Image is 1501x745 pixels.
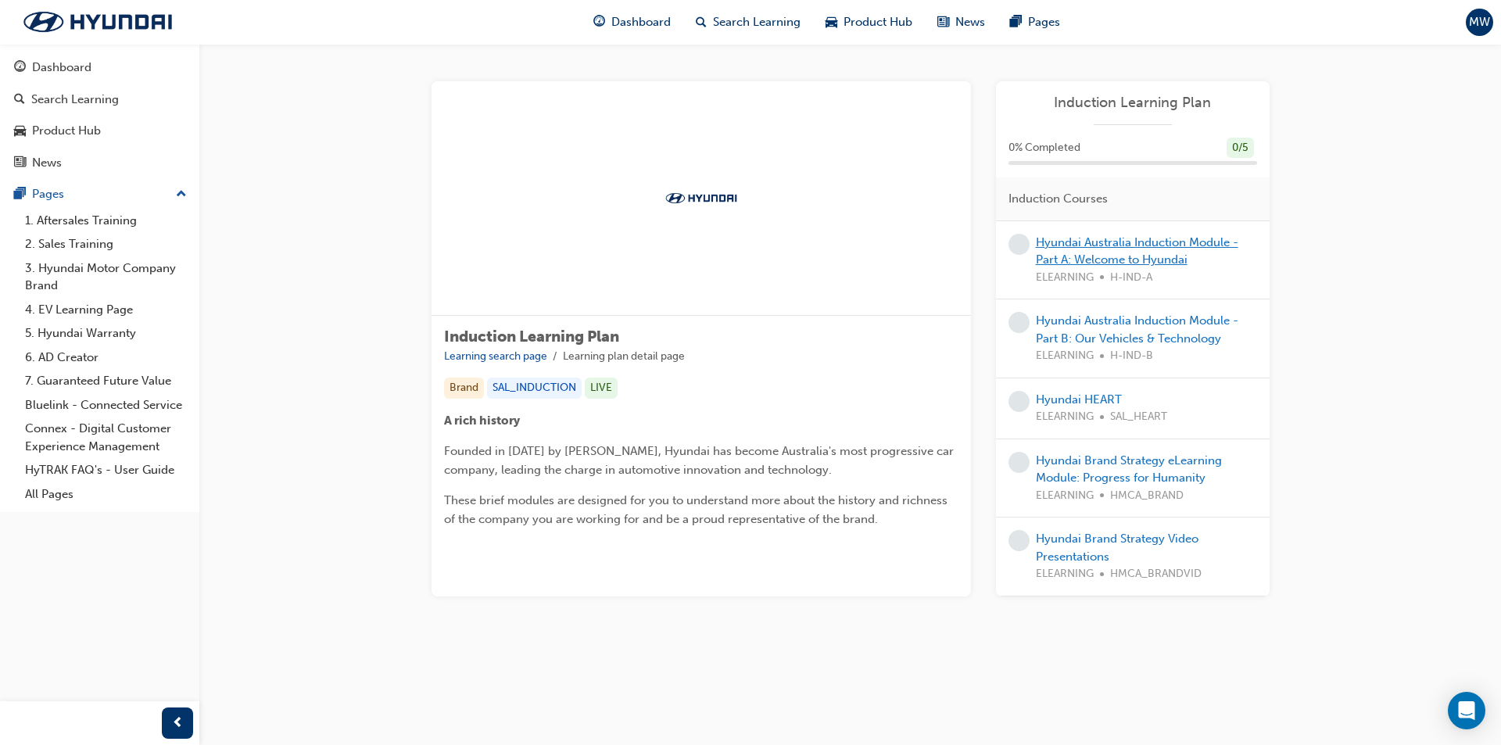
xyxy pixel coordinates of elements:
span: learningRecordVerb_NONE-icon [1008,530,1030,551]
div: SAL_INDUCTION [487,378,582,399]
span: News [955,13,985,31]
span: guage-icon [593,13,605,32]
span: pages-icon [1010,13,1022,32]
span: ELEARNING [1036,408,1094,426]
span: Induction Learning Plan [444,328,619,346]
span: Induction Courses [1008,190,1108,208]
div: Open Intercom Messenger [1448,692,1485,729]
span: news-icon [14,156,26,170]
span: up-icon [176,184,187,205]
span: Founded in [DATE] by [PERSON_NAME], Hyundai has become Australia's most progressive car company, ... [444,444,957,477]
a: HyTRAK FAQ's - User Guide [19,458,193,482]
span: learningRecordVerb_NONE-icon [1008,452,1030,473]
span: H-IND-B [1110,347,1153,365]
a: News [6,149,193,177]
span: search-icon [14,93,25,107]
a: 7. Guaranteed Future Value [19,369,193,393]
a: Learning search page [444,349,547,363]
a: Connex - Digital Customer Experience Management [19,417,193,458]
span: guage-icon [14,61,26,75]
span: Search Learning [713,13,801,31]
span: These brief modules are designed for you to understand more about the history and richness of the... [444,493,951,526]
span: A rich history [444,414,520,428]
a: Hyundai Brand Strategy Video Presentations [1036,532,1198,564]
div: 0 / 5 [1227,138,1254,159]
span: 0 % Completed [1008,139,1080,157]
span: ELEARNING [1036,347,1094,365]
a: Induction Learning Plan [1008,94,1257,112]
span: HMCA_BRAND [1110,487,1184,505]
a: 2. Sales Training [19,232,193,256]
span: prev-icon [172,714,184,733]
img: Trak [8,5,188,38]
div: Product Hub [32,122,101,140]
button: Pages [6,180,193,209]
div: Brand [444,378,484,399]
span: learningRecordVerb_NONE-icon [1008,391,1030,412]
a: Hyundai Australia Induction Module - Part B: Our Vehicles & Technology [1036,313,1238,346]
span: learningRecordVerb_NONE-icon [1008,234,1030,255]
div: LIVE [585,378,618,399]
a: guage-iconDashboard [581,6,683,38]
span: MW [1469,13,1490,31]
span: learningRecordVerb_NONE-icon [1008,312,1030,333]
a: 4. EV Learning Page [19,298,193,322]
a: pages-iconPages [998,6,1073,38]
span: Pages [1028,13,1060,31]
span: car-icon [826,13,837,32]
span: Product Hub [844,13,912,31]
span: SAL_HEART [1110,408,1167,426]
div: Pages [32,185,64,203]
img: Trak [658,190,744,206]
span: H-IND-A [1110,269,1152,287]
a: 6. AD Creator [19,346,193,370]
a: search-iconSearch Learning [683,6,813,38]
a: news-iconNews [925,6,998,38]
a: 3. Hyundai Motor Company Brand [19,256,193,298]
div: Dashboard [32,59,91,77]
a: Hyundai Brand Strategy eLearning Module: Progress for Humanity [1036,453,1222,485]
a: Search Learning [6,85,193,114]
span: search-icon [696,13,707,32]
span: news-icon [937,13,949,32]
div: News [32,154,62,172]
a: Product Hub [6,116,193,145]
span: ELEARNING [1036,487,1094,505]
a: 5. Hyundai Warranty [19,321,193,346]
a: All Pages [19,482,193,507]
button: DashboardSearch LearningProduct HubNews [6,50,193,180]
a: Bluelink - Connected Service [19,393,193,417]
a: 1. Aftersales Training [19,209,193,233]
span: ELEARNING [1036,269,1094,287]
button: MW [1466,9,1493,36]
span: car-icon [14,124,26,138]
span: ELEARNING [1036,565,1094,583]
div: Search Learning [31,91,119,109]
li: Learning plan detail page [563,348,685,366]
span: HMCA_BRANDVID [1110,565,1202,583]
span: pages-icon [14,188,26,202]
a: Hyundai HEART [1036,392,1122,407]
a: Dashboard [6,53,193,82]
a: car-iconProduct Hub [813,6,925,38]
span: Dashboard [611,13,671,31]
a: Hyundai Australia Induction Module - Part A: Welcome to Hyundai [1036,235,1238,267]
